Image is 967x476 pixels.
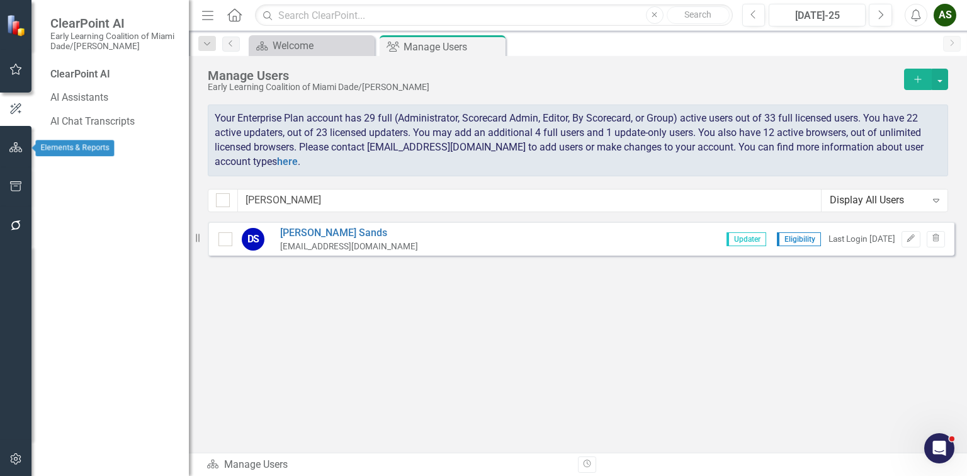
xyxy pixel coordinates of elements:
[273,38,371,54] div: Welcome
[50,91,176,105] a: AI Assistants
[828,233,895,245] div: Last Login [DATE]
[924,433,954,463] iframe: Intercom live chat
[277,156,298,167] a: here
[830,193,926,208] div: Display All Users
[36,140,115,156] div: Elements & Reports
[237,189,822,212] input: Filter Users...
[667,6,730,24] button: Search
[773,8,861,23] div: [DATE]-25
[242,228,264,251] div: DS
[6,14,28,36] img: ClearPoint Strategy
[777,232,821,246] span: Eligibility
[404,39,502,55] div: Manage Users
[50,67,176,82] div: ClearPoint AI
[684,9,711,20] span: Search
[50,31,176,52] small: Early Learning Coalition of Miami Dade/[PERSON_NAME]
[50,115,176,129] a: AI Chat Transcripts
[727,232,766,246] span: Updater
[206,458,568,472] div: Manage Users
[280,241,418,252] div: [EMAIL_ADDRESS][DOMAIN_NAME]
[934,4,956,26] button: AS
[252,38,371,54] a: Welcome
[208,82,898,92] div: Early Learning Coalition of Miami Dade/[PERSON_NAME]
[50,16,176,31] span: ClearPoint AI
[769,4,866,26] button: [DATE]-25
[280,226,418,241] a: [PERSON_NAME] Sands
[208,69,898,82] div: Manage Users
[255,4,732,26] input: Search ClearPoint...
[215,112,924,167] span: Your Enterprise Plan account has 29 full (Administrator, Scorecard Admin, Editor, By Scorecard, o...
